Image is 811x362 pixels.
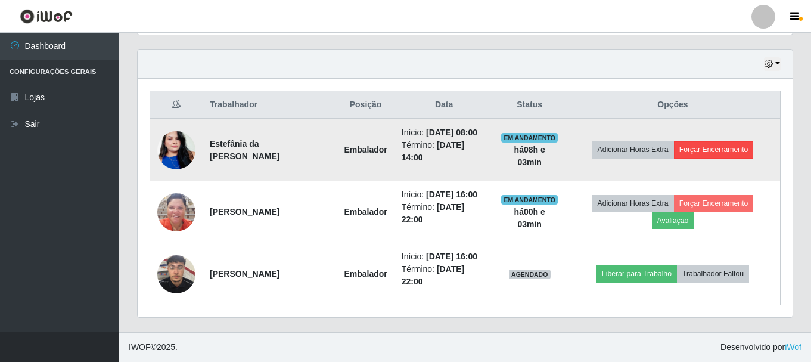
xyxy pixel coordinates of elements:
button: Avaliação [652,212,694,229]
strong: há 00 h e 03 min [514,207,545,229]
span: Desenvolvido por [720,341,801,354]
li: Término: [402,139,487,164]
th: Trabalhador [203,91,337,119]
strong: Embalador [344,145,387,154]
strong: Estefânia da [PERSON_NAME] [210,139,279,161]
li: Término: [402,263,487,288]
time: [DATE] 16:00 [426,252,477,261]
th: Opções [565,91,781,119]
li: Início: [402,126,487,139]
strong: há 08 h e 03 min [514,145,545,167]
button: Forçar Encerramento [674,195,754,212]
span: EM ANDAMENTO [501,195,558,205]
span: AGENDADO [509,270,551,279]
span: © 2025 . [129,341,178,354]
li: Término: [402,201,487,226]
strong: Embalador [344,269,387,279]
span: EM ANDAMENTO [501,133,558,143]
strong: Embalador [344,207,387,216]
time: [DATE] 16:00 [426,190,477,199]
strong: [PERSON_NAME] [210,207,279,216]
th: Posição [337,91,394,119]
button: Liberar para Trabalho [596,265,677,282]
time: [DATE] 08:00 [426,128,477,137]
img: CoreUI Logo [20,9,73,24]
img: 1732392011322.jpeg [157,193,195,231]
th: Data [394,91,494,119]
strong: [PERSON_NAME] [210,269,279,279]
span: IWOF [129,342,151,352]
th: Status [493,91,565,119]
img: 1705535567021.jpeg [157,116,195,184]
button: Forçar Encerramento [674,141,754,158]
button: Trabalhador Faltou [677,265,749,282]
button: Adicionar Horas Extra [592,195,674,212]
li: Início: [402,188,487,201]
img: 1753794100219.jpeg [157,249,195,299]
button: Adicionar Horas Extra [592,141,674,158]
a: iWof [785,342,801,352]
li: Início: [402,250,487,263]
